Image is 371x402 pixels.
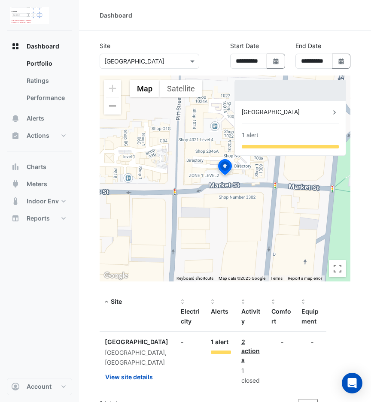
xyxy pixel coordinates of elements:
[241,366,261,386] div: 1 closed
[272,57,280,65] fa-icon: Select Date
[230,41,259,50] label: Start Date
[102,270,130,281] img: Google
[241,338,260,363] a: 2 actions
[27,163,46,171] span: Charts
[27,114,44,123] span: Alerts
[105,348,170,368] div: [GEOGRAPHIC_DATA], [GEOGRAPHIC_DATA]
[281,337,284,346] div: -
[7,127,72,144] button: Actions
[7,158,72,175] button: Charts
[130,80,160,97] button: Show street map
[27,180,47,188] span: Meters
[271,308,291,325] span: Comfort
[295,41,321,50] label: End Date
[104,80,121,97] button: Zoom in
[311,337,314,346] div: -
[10,7,49,24] img: Company Logo
[105,369,153,384] button: View site details
[20,89,72,106] a: Performance
[7,110,72,127] button: Alerts
[160,80,202,97] button: Show satellite imagery
[7,210,72,227] button: Reports
[241,308,260,325] span: Activity
[100,11,132,20] div: Dashboard
[288,276,322,281] a: Report a map error
[111,298,122,305] span: Site
[27,382,52,391] span: Account
[342,373,362,393] div: Open Intercom Messenger
[20,72,72,89] a: Ratings
[11,163,20,171] app-icon: Charts
[11,114,20,123] app-icon: Alerts
[301,308,319,325] span: Equipment
[27,131,49,140] span: Actions
[20,55,72,72] a: Portfolio
[329,260,346,277] button: Toggle fullscreen view
[11,42,20,51] app-icon: Dashboard
[11,214,20,223] app-icon: Reports
[11,197,20,206] app-icon: Indoor Env
[11,180,20,188] app-icon: Meters
[211,337,231,347] div: 1 alert
[271,276,283,281] a: Terms
[7,55,72,110] div: Dashboard
[242,131,258,140] div: 1 alert
[7,378,72,395] button: Account
[27,42,59,51] span: Dashboard
[7,38,72,55] button: Dashboard
[100,41,110,50] label: Site
[219,276,265,281] span: Map data ©2025 Google
[27,197,59,206] span: Indoor Env
[7,193,72,210] button: Indoor Env
[181,337,201,346] div: -
[176,275,213,281] button: Keyboard shortcuts
[211,308,228,315] span: Alerts
[242,108,330,117] div: [GEOGRAPHIC_DATA]
[105,337,170,346] div: [GEOGRAPHIC_DATA]
[181,308,200,325] span: Electricity
[338,57,345,65] fa-icon: Select Date
[216,158,234,178] img: site-pin-selected.svg
[7,175,72,193] button: Meters
[27,214,50,223] span: Reports
[102,270,130,281] a: Open this area in Google Maps (opens a new window)
[104,97,121,115] button: Zoom out
[11,131,20,140] app-icon: Actions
